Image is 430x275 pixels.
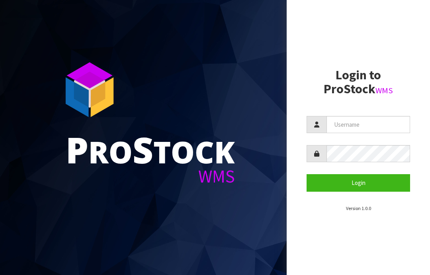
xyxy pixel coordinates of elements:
span: P [66,125,88,174]
div: ro tock [66,132,235,167]
h2: Login to ProStock [307,68,410,96]
img: ProStock Cube [60,60,119,120]
input: Username [326,116,410,133]
button: Login [307,174,410,191]
small: Version 1.0.0 [346,205,371,211]
small: WMS [375,85,393,96]
div: WMS [66,167,235,185]
span: S [133,125,153,174]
